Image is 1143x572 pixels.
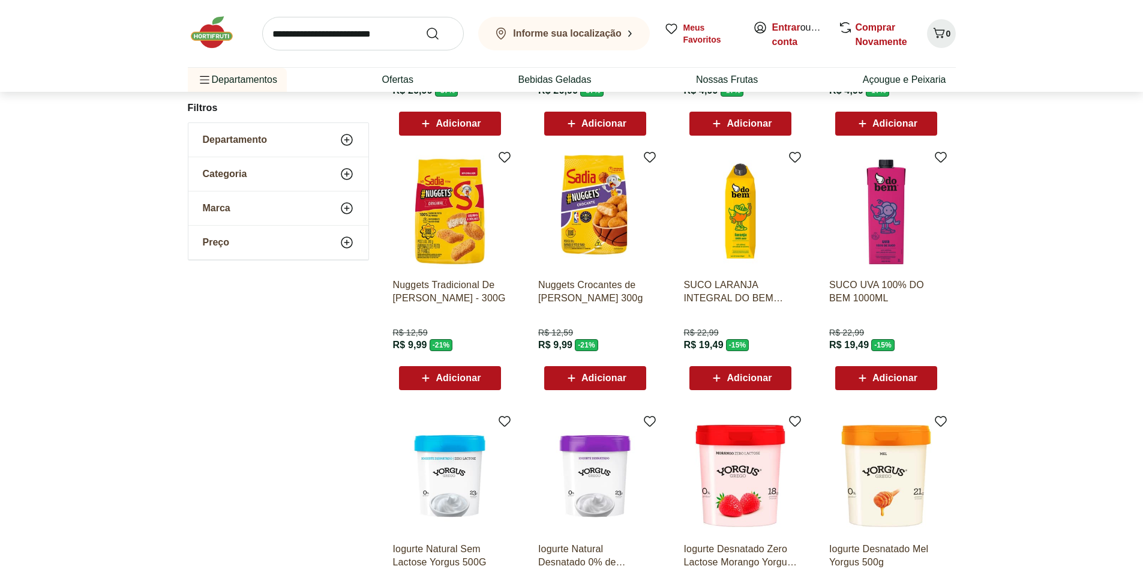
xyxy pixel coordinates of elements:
b: Informe sua localização [513,28,622,38]
a: Iogurte Natural Desnatado 0% de Gordura Yorgus 500G [538,543,652,569]
input: search [262,17,464,50]
span: Departamentos [197,65,277,94]
span: - 15 % [871,339,895,351]
button: Adicionar [689,366,791,390]
img: Iogurte Natural Sem Lactose Yorgus 500G [393,419,507,533]
a: Entrar [772,22,800,32]
img: Iogurte Desnatado Mel Yorgus 500g [829,419,943,533]
a: Bebidas Geladas [518,73,592,87]
span: R$ 22,99 [829,327,864,339]
span: Adicionar [872,119,917,128]
button: Adicionar [544,112,646,136]
span: R$ 9,99 [538,339,572,352]
span: Adicionar [727,119,772,128]
img: Nuggets Tradicional De Frango Sadia - 300G [393,155,507,269]
button: Adicionar [835,112,937,136]
span: R$ 12,59 [538,327,573,339]
span: R$ 19,49 [829,339,869,352]
span: Adicionar [872,373,917,383]
img: SUCO LARANJA INTEGRAL DO BEM 1000ML [683,155,797,269]
a: Iogurte Desnatado Zero Lactose Morango Yorgus 500g [683,543,797,569]
button: Adicionar [689,112,791,136]
span: Meus Favoritos [683,22,739,46]
button: Carrinho [927,19,956,48]
span: Adicionar [727,373,772,383]
button: Adicionar [835,366,937,390]
span: R$ 19,49 [683,339,723,352]
img: Iogurte Desnatado Zero Lactose Morango Yorgus 500g [683,419,797,533]
img: Nuggets Crocantes de Frango Sadia 300g [538,155,652,269]
span: Preço [203,236,229,248]
button: Categoria [188,157,368,191]
a: Iogurte Desnatado Mel Yorgus 500g [829,543,943,569]
a: Meus Favoritos [664,22,739,46]
span: - 21 % [430,339,453,351]
a: Açougue e Peixaria [863,73,946,87]
span: - 15 % [726,339,749,351]
button: Adicionar [544,366,646,390]
button: Submit Search [425,26,454,41]
a: Nossas Frutas [696,73,758,87]
span: 0 [946,29,951,38]
a: Nuggets Crocantes de [PERSON_NAME] 300g [538,278,652,305]
a: Iogurte Natural Sem Lactose Yorgus 500G [393,543,507,569]
span: - 21 % [575,339,598,351]
span: Adicionar [436,373,481,383]
img: Hortifruti [188,14,248,50]
a: SUCO UVA 100% DO BEM 1000ML [829,278,943,305]
button: Adicionar [399,112,501,136]
a: Ofertas [382,73,413,87]
a: SUCO LARANJA INTEGRAL DO BEM 1000ML [683,278,797,305]
img: Iogurte Natural Desnatado 0% de Gordura Yorgus 500G [538,419,652,533]
button: Departamento [188,123,368,157]
span: R$ 12,59 [393,327,428,339]
button: Adicionar [399,366,501,390]
span: R$ 9,99 [393,339,427,352]
a: Comprar Novamente [856,22,907,47]
button: Menu [197,65,212,94]
span: R$ 22,99 [683,327,718,339]
img: SUCO UVA 100% DO BEM 1000ML [829,155,943,269]
span: Departamento [203,134,268,146]
span: Adicionar [581,119,626,128]
span: Adicionar [436,119,481,128]
span: Marca [203,202,230,214]
button: Marca [188,191,368,225]
button: Informe sua localização [478,17,650,50]
h2: Filtros [188,96,369,120]
button: Preço [188,226,368,259]
a: Nuggets Tradicional De [PERSON_NAME] - 300G [393,278,507,305]
span: Categoria [203,168,247,180]
span: Adicionar [581,373,626,383]
span: ou [772,20,826,49]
